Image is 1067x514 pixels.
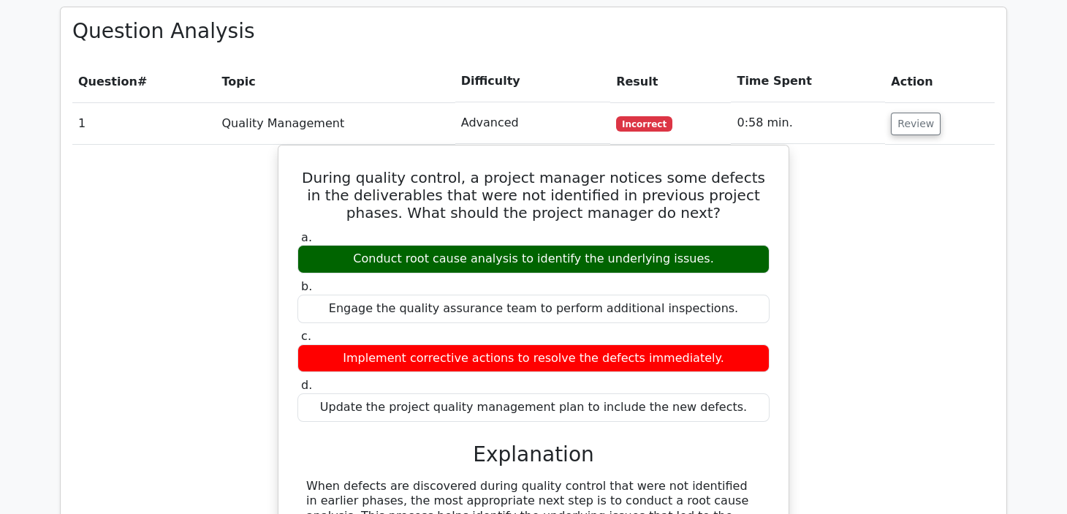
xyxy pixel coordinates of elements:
th: Topic [216,61,455,102]
td: Advanced [455,102,610,144]
div: Conduct root cause analysis to identify the underlying issues. [297,245,770,273]
div: Implement corrective actions to resolve the defects immediately. [297,344,770,373]
h3: Question Analysis [72,19,995,44]
td: Quality Management [216,102,455,144]
td: 0:58 min. [731,102,885,144]
span: b. [301,279,312,293]
h5: During quality control, a project manager notices some defects in the deliverables that were not ... [296,169,771,222]
th: # [72,61,216,102]
span: a. [301,230,312,244]
span: Question [78,75,137,88]
div: Update the project quality management plan to include the new defects. [297,393,770,422]
th: Result [610,61,731,102]
span: Incorrect [616,116,672,131]
th: Action [885,61,995,102]
td: 1 [72,102,216,144]
th: Time Spent [731,61,885,102]
th: Difficulty [455,61,610,102]
h3: Explanation [306,442,761,467]
button: Review [891,113,941,135]
span: d. [301,378,312,392]
div: Engage the quality assurance team to perform additional inspections. [297,295,770,323]
span: c. [301,329,311,343]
